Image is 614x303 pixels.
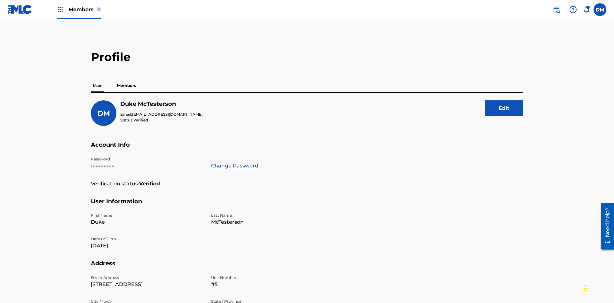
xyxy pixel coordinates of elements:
iframe: Chat Widget [582,272,614,303]
p: Street Address [91,275,203,281]
span: [EMAIL_ADDRESS][DOMAIN_NAME] [132,112,203,117]
h5: Duke McTesterson [120,100,203,108]
h5: Account Info [91,141,523,156]
p: Duke [91,218,203,226]
p: Verification status: [91,180,139,188]
img: MLC Logo [8,5,32,14]
p: McTesterson [211,218,324,226]
p: Members [115,79,138,92]
div: Notifications [583,6,590,13]
p: ••••••••••••••• [91,162,203,170]
p: Password [91,156,203,162]
h2: Profile [91,50,523,64]
p: Unit Number [211,275,324,281]
p: Last Name [211,213,324,218]
p: Status: [120,117,203,123]
button: Edit [485,100,523,116]
iframe: Resource Center [596,200,614,253]
h5: User Information [91,198,523,213]
span: DM [98,109,110,118]
p: Email: [120,112,203,117]
strong: Verified [139,180,160,188]
div: User Menu [594,3,606,16]
p: [STREET_ADDRESS] [91,281,203,288]
a: Change Password [211,162,258,170]
p: First Name [91,213,203,218]
h5: Address [91,260,523,275]
p: User [91,79,104,92]
img: help [569,6,577,13]
p: [DATE] [91,242,203,250]
img: search [553,6,560,13]
a: Public Search [550,3,563,16]
span: 11 [97,6,101,12]
span: Members [68,6,101,13]
div: Help [567,3,579,16]
p: Date Of Birth [91,236,203,242]
p: #5 [211,281,324,288]
div: Drag [584,279,588,298]
img: Top Rightsholders [57,6,65,13]
span: Verified [133,118,148,122]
